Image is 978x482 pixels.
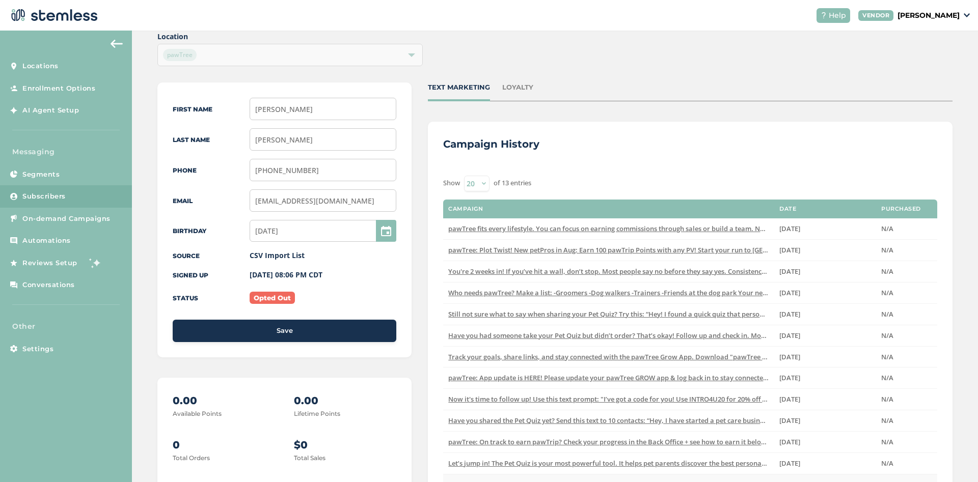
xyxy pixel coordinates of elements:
[448,224,769,233] label: pawTree fits every lifestyle. You can focus on earning commissions through sales or build a team....
[779,246,871,254] label: Aug 25 2025
[881,394,893,404] span: N/A
[173,136,210,144] label: Last Name
[448,416,769,425] label: Have you shared the Pet Quiz yet? Send this text to 10 contacts: “Hey, I have started a pet care ...
[22,169,60,180] span: Segments
[294,454,325,462] label: Total Sales
[173,227,206,235] label: Birthday
[881,267,893,276] span: N/A
[494,178,531,188] label: of 13 entries
[448,352,912,361] span: Track your goals, share links, and stay connected with the pawTree Grow App. Download "pawTree Gr...
[173,393,275,408] p: 0.00
[173,294,198,302] label: Status
[294,410,340,417] label: Lifetime Points
[250,220,397,242] input: MM/DD/YYYY
[448,224,917,233] span: pawTree fits every lifestyle. You can focus on earning commissions through sales or build a team....
[448,245,885,254] span: pawTree: Plot Twist! New petPros in Aug: Earn 100 pawTrip Points with any PV! Start your run to [...
[448,331,769,340] label: Have you had someone take your Pet Quiz but didn’t order? That’s okay! Follow up and check in. Mo...
[881,331,893,340] span: N/A
[779,353,871,361] label: Aug 14 2025
[881,309,893,319] span: N/A
[22,280,75,290] span: Conversations
[779,416,871,425] label: Aug 12 2025
[779,267,800,276] span: [DATE]
[881,289,932,297] label: N/A
[157,31,422,42] label: Location
[448,310,769,319] label: Still not sure what to say when sharing your Pet Quiz? Try this: “Hey! I found a quick quiz that ...
[779,374,871,382] label: Aug 14 2025
[448,206,483,212] label: Campaign
[779,459,871,468] label: Aug 11 2025
[779,245,800,254] span: [DATE]
[779,224,800,233] span: [DATE]
[779,224,871,233] label: Aug 29 2025
[964,13,970,17] img: icon_down-arrow-small-66adaf34.svg
[881,246,932,254] label: N/A
[881,353,932,361] label: N/A
[779,438,871,446] label: Aug 11 2025
[173,437,275,452] p: 0
[779,288,800,297] span: [DATE]
[881,416,893,425] span: N/A
[448,374,769,382] label: pawTree: App update is HERE! Please update your pawTree GROW app & log back in to stay connected....
[881,310,932,319] label: N/A
[173,410,222,417] label: Available Points
[448,459,769,468] label: Let’s jump in! The Pet Quiz is your most powerful tool. It helps pet parents discover the best pe...
[22,214,111,224] span: On-demand Campaigns
[927,433,978,482] iframe: Chat Widget
[881,224,932,233] label: N/A
[881,267,932,276] label: N/A
[779,309,800,319] span: [DATE]
[443,137,539,151] h3: Campaign History
[898,10,960,21] p: [PERSON_NAME]
[173,454,210,462] label: Total Orders
[448,438,769,446] label: pawTree: On track to earn pawTrip? Check your progress in the Back Office + see how to earn it be...
[448,288,922,297] span: Who needs pawTree? Make a list: -Groomers -Dog walkers -Trainers -Friends at the dog park Your ne...
[779,331,800,340] span: [DATE]
[502,82,533,93] div: LOYALTY
[881,373,893,382] span: N/A
[779,416,800,425] span: [DATE]
[448,394,940,404] span: Now it's time to follow up! Use this text prompt: "I’ve got a code for you! Use INTRO4U20 for 20%...
[881,395,932,404] label: N/A
[22,105,79,116] span: AI Agent Setup
[881,245,893,254] span: N/A
[779,437,800,446] span: [DATE]
[779,352,800,361] span: [DATE]
[779,206,796,212] label: Date
[85,252,105,273] img: glitter-stars-b7820f95.gif
[294,437,396,452] p: $0
[250,270,322,279] label: [DATE] 08:06 PM CDT
[448,289,769,297] label: Who needs pawTree? Make a list: -Groomers -Dog walkers -Trainers -Friends at the dog park Your ne...
[22,344,53,354] span: Settings
[881,224,893,233] span: N/A
[881,374,932,382] label: N/A
[858,10,893,21] div: VENDOR
[881,438,932,446] label: N/A
[448,437,832,446] span: pawTree: On track to earn pawTrip? Check your progress in the Back Office + see how to earn it be...
[250,292,295,304] label: Opted Out
[448,267,910,276] span: You're 2 weeks in! If you’ve hit a wall, don’t stop. Most people say no before they say yes. Cons...
[881,206,921,212] label: Purchased
[829,10,846,21] span: Help
[173,197,193,205] label: Email
[448,395,769,404] label: Now it's time to follow up! Use this text prompt: "I’ve got a code for you! Use INTRO4U20 for 20%...
[173,166,197,174] label: Phone
[881,352,893,361] span: N/A
[448,353,769,361] label: Track your goals, share links, and stay connected with the pawTree Grow App. Download "pawTree Gr...
[448,267,769,276] label: You're 2 weeks in! If you’ve hit a wall, don’t stop. Most people say no before they say yes. Cons...
[881,459,893,468] span: N/A
[779,331,871,340] label: Aug 16 2025
[250,250,305,260] label: CSV Import List
[779,394,800,404] span: [DATE]
[779,289,871,297] label: Aug 21 2025
[779,395,871,404] label: Aug 13 2025
[428,82,490,93] div: TEXT MARKETING
[22,236,71,246] span: Automations
[779,373,800,382] span: [DATE]
[22,83,95,94] span: Enrollment Options
[779,310,871,319] label: Aug 18 2025
[294,393,396,408] p: 0.00
[173,320,396,342] button: Save
[881,437,893,446] span: N/A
